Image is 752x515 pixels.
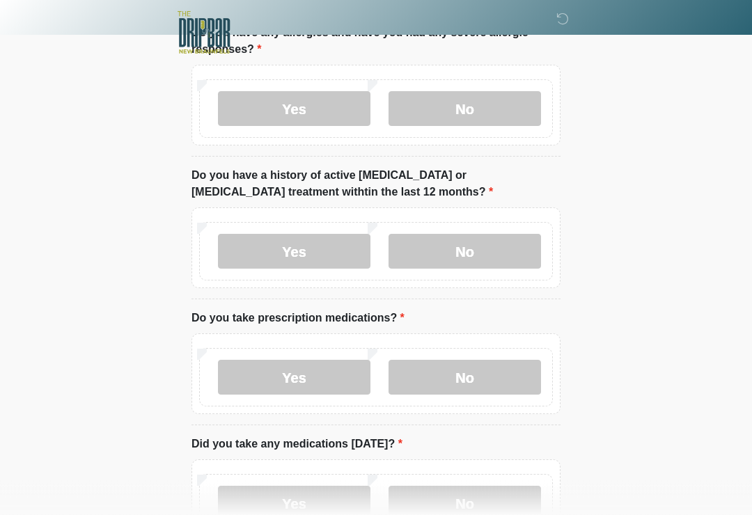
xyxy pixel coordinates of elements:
label: Yes [218,360,370,395]
label: Did you take any medications [DATE]? [191,436,402,453]
label: No [389,92,541,127]
label: No [389,235,541,269]
label: Yes [218,235,370,269]
label: No [389,360,541,395]
label: Yes [218,92,370,127]
label: Do you take prescription medications? [191,310,405,327]
img: The DRIPBaR - New Braunfels Logo [178,10,230,56]
label: Do you have a history of active [MEDICAL_DATA] or [MEDICAL_DATA] treatment withtin the last 12 mo... [191,168,561,201]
